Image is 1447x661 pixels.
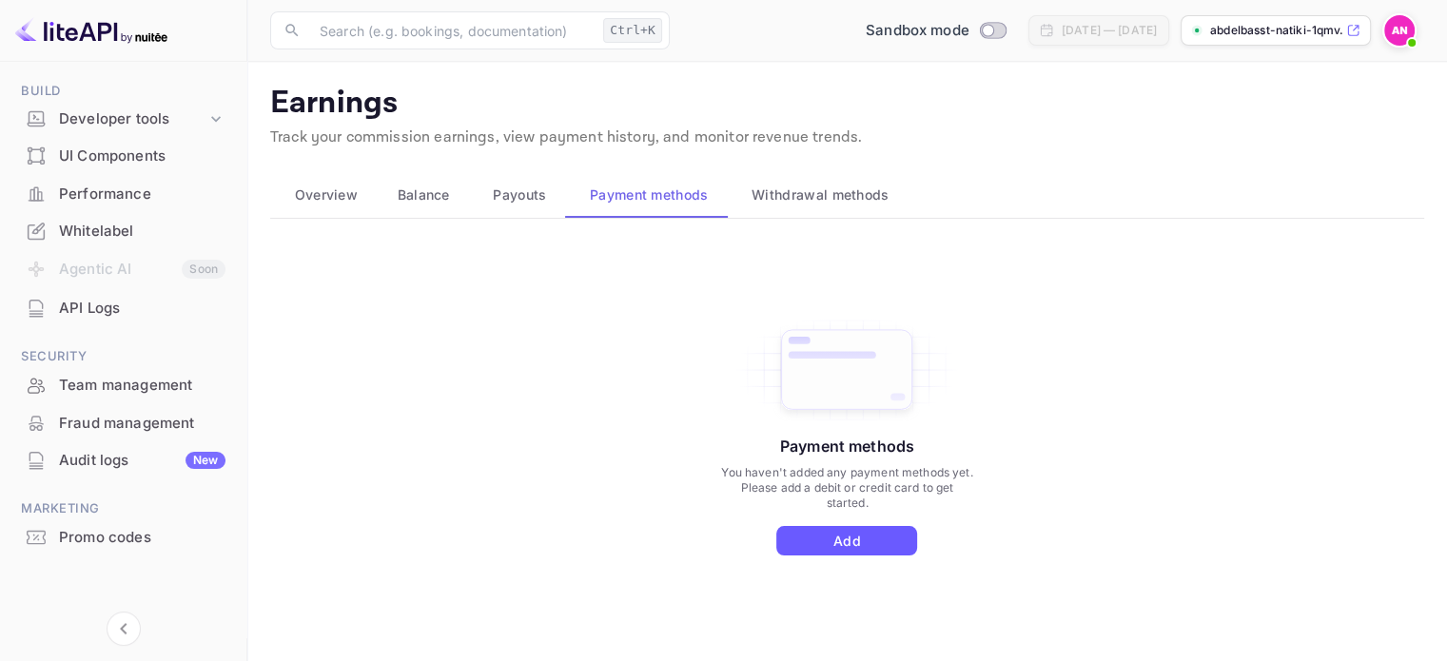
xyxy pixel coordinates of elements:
[1384,15,1415,46] img: abdelbasst natiki
[59,221,225,243] div: Whitelabel
[11,405,235,442] div: Fraud management
[11,519,235,556] div: Promo codes
[59,108,206,130] div: Developer tools
[270,172,1424,218] div: scrollable auto tabs example
[107,612,141,646] button: Collapse navigation
[59,375,225,397] div: Team management
[1062,22,1157,39] div: [DATE] — [DATE]
[15,15,167,46] img: LiteAPI logo
[270,126,1424,149] p: Track your commission earnings, view payment history, and monitor revenue trends.
[731,315,963,425] img: Add Card
[11,81,235,102] span: Build
[11,290,235,325] a: API Logs
[11,213,235,250] div: Whitelabel
[186,452,225,469] div: New
[590,184,709,206] span: Payment methods
[59,298,225,320] div: API Logs
[11,138,235,175] div: UI Components
[308,11,596,49] input: Search (e.g. bookings, documentation)
[11,176,235,213] div: Performance
[866,20,969,42] span: Sandbox mode
[11,442,235,479] div: Audit logsNew
[59,146,225,167] div: UI Components
[776,526,917,555] button: Add
[11,498,235,519] span: Marketing
[1210,22,1342,39] p: abdelbasst-natiki-1qmv...
[398,184,450,206] span: Balance
[493,184,546,206] span: Payouts
[719,465,975,511] p: You haven't added any payment methods yet. Please add a debit or credit card to get started.
[59,527,225,549] div: Promo codes
[11,519,235,554] a: Promo codes
[11,290,235,327] div: API Logs
[270,85,1424,123] p: Earnings
[11,176,235,211] a: Performance
[11,213,235,248] a: Whitelabel
[780,435,914,457] p: Payment methods
[11,103,235,136] div: Developer tools
[11,367,235,404] div: Team management
[11,405,235,440] a: Fraud management
[858,20,1013,42] div: Switch to Production mode
[11,442,235,477] a: Audit logsNew
[59,413,225,435] div: Fraud management
[11,367,235,402] a: Team management
[59,184,225,205] div: Performance
[295,184,358,206] span: Overview
[59,450,225,472] div: Audit logs
[752,184,889,206] span: Withdrawal methods
[11,138,235,173] a: UI Components
[603,18,662,43] div: Ctrl+K
[11,346,235,367] span: Security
